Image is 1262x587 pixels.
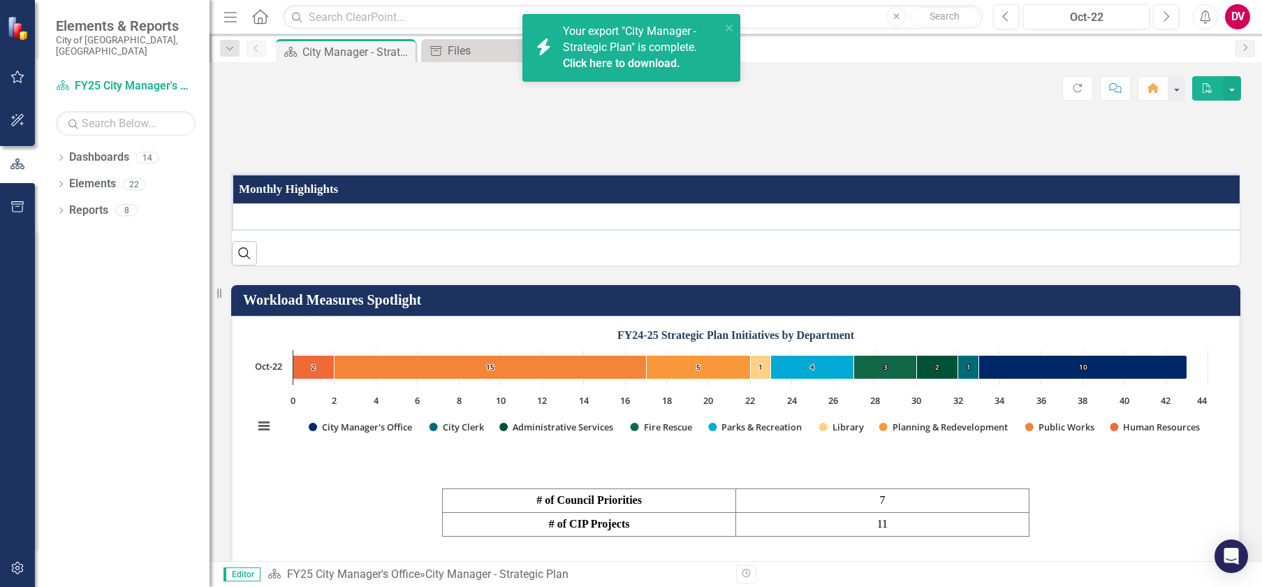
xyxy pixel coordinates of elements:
g: Fire Rescue, bar series 4 of 9 with 1 bar. [854,356,917,379]
button: Show Planning & Redevelopment [879,421,1010,433]
span: Your export "City Manager - Strategic Plan" is complete. [563,24,717,72]
text: 14 [579,394,589,407]
path: Oct-22, 15. Public Works. [335,356,647,379]
text: 1 [758,362,763,372]
span: FY24-25 Strategic Plan Initiatives by Department [247,329,1225,449]
button: Show City Manager's Office [309,421,414,433]
td: 11 [736,512,1029,536]
text: 2 [332,394,337,407]
a: Elements [69,176,116,192]
div: City Manager - Strategic Plan [302,43,412,61]
strong: # of Council Priorities [536,494,642,506]
a: Click here to download. [563,57,680,70]
text: 36 [1036,394,1046,407]
text: 16 [620,394,630,407]
input: Search Below... [56,111,196,136]
input: Search ClearPoint... [283,5,983,29]
path: Oct-22, 4. Parks & Recreation. [771,356,854,379]
path: Oct-22, 5. Planning & Redevelopment. [647,356,751,379]
h3: Workload Measures Spotlight [243,292,1233,307]
text: 24 [787,394,798,407]
strong: # of CIP Projects [549,518,630,530]
text: 2 [311,362,316,372]
text: 1 [967,362,971,372]
path: Oct-22, 2. Human Resources. [293,356,335,379]
text: 8 [457,394,462,407]
text: 28 [870,394,880,407]
span: Search [930,10,960,22]
text: 10 [496,394,506,407]
g: Parks & Recreation, bar series 5 of 9 with 1 bar. [771,356,854,379]
text: 0 [291,394,295,407]
a: Reports [69,203,108,219]
div: 14 [136,152,159,164]
text: 4 [810,362,814,372]
path: Oct-22, 3. Fire Rescue. [854,356,917,379]
text: 44 [1197,394,1208,407]
text: 40 [1120,394,1129,407]
button: Show Human Resources [1110,421,1202,433]
a: FY25 City Manager's Office [56,78,196,94]
div: 8 [115,205,138,217]
path: Oct-22, 10. City Manager's Office. [979,356,1187,379]
text: 34 [995,394,1005,407]
button: View chart menu, Chart [254,416,274,436]
text: 38 [1078,394,1087,407]
text: 3 [883,362,888,372]
text: 10 [1079,362,1087,372]
button: Show City Clerk [430,421,484,433]
button: Show Library [819,421,864,433]
button: Show Public Works [1025,421,1095,433]
button: Search [909,7,979,27]
g: Public Works, bar series 8 of 9 with 1 bar. [335,356,647,379]
div: 22 [123,178,145,190]
g: Library, bar series 6 of 9 with 1 bar. [751,356,771,379]
div: City Manager - Strategic Plan [425,567,568,581]
text: Oct-22 [255,360,282,372]
a: Files [425,42,557,59]
text: 6 [415,394,420,407]
text: 22 [745,394,755,407]
img: ClearPoint Strategy [7,16,31,41]
div: Oct-22 [1028,9,1145,26]
td: 7 [736,489,1029,513]
button: Show Fire Rescue [631,421,694,433]
button: Oct-22 [1023,4,1150,29]
text: 4 [374,394,379,407]
div: » [267,567,726,583]
div: Files [448,42,557,59]
text: 32 [953,394,963,407]
td: Double-Click to Edit [233,204,1252,231]
svg: Interactive chart [247,343,1215,448]
path: Oct-22, 2. Administrative Services. [917,356,958,379]
text: 15 [486,362,494,372]
text: 20 [703,394,713,407]
path: Oct-22, 1. Library. [751,356,771,379]
span: Editor [223,567,261,581]
button: close [725,20,735,36]
text: 30 [911,394,921,407]
path: Oct-22, 1. City Clerk. [958,356,979,379]
small: City of [GEOGRAPHIC_DATA], [GEOGRAPHIC_DATA] [56,34,196,57]
g: City Manager's Office, bar series 1 of 9 with 1 bar. [979,356,1187,379]
text: 5 [696,362,700,372]
div: Chart. Highcharts interactive chart. [247,343,1225,448]
text: 18 [662,394,672,407]
a: Dashboards [69,150,129,166]
button: Show Parks & Recreation [708,421,803,433]
div: Open Intercom Messenger [1215,539,1248,573]
text: 26 [828,394,838,407]
text: 2 [935,362,939,372]
a: FY25 City Manager's Office [287,567,420,581]
g: Administrative Services, bar series 3 of 9 with 1 bar. [917,356,958,379]
button: DV [1225,4,1250,29]
g: City Clerk, bar series 2 of 9 with 1 bar. [958,356,979,379]
button: Show Administrative Services [499,421,614,433]
text: 12 [537,394,547,407]
span: Elements & Reports [56,17,196,34]
g: Planning & Redevelopment, bar series 7 of 9 with 1 bar. [647,356,751,379]
text: 42 [1161,394,1171,407]
g: Human Resources, bar series 9 of 9 with 1 bar. [293,356,335,379]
